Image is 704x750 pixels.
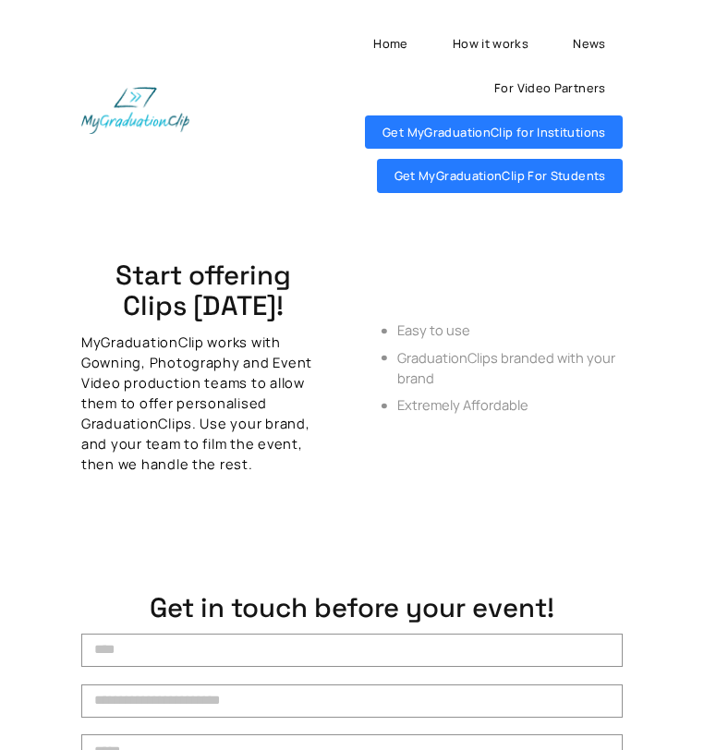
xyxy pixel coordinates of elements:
[365,115,623,150] a: Get MyGraduationClip for Institutions
[81,332,325,474] p: MyGraduationClip works with Gowning, Photography and Event Video production teams to allow them t...
[81,260,325,321] h3: Start offering Clips [DATE]!
[397,320,623,340] p: Easy to use
[81,593,623,623] h3: Get in touch before your event!
[397,347,623,388] p: GraduationClips branded with your brand
[357,27,425,61] a: Home
[477,71,623,105] a: For Video Partners
[435,27,545,61] a: How it works
[377,159,623,193] a: Get MyGraduationClip For Students
[556,27,623,61] a: News
[397,394,623,415] p: Extremely Affordable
